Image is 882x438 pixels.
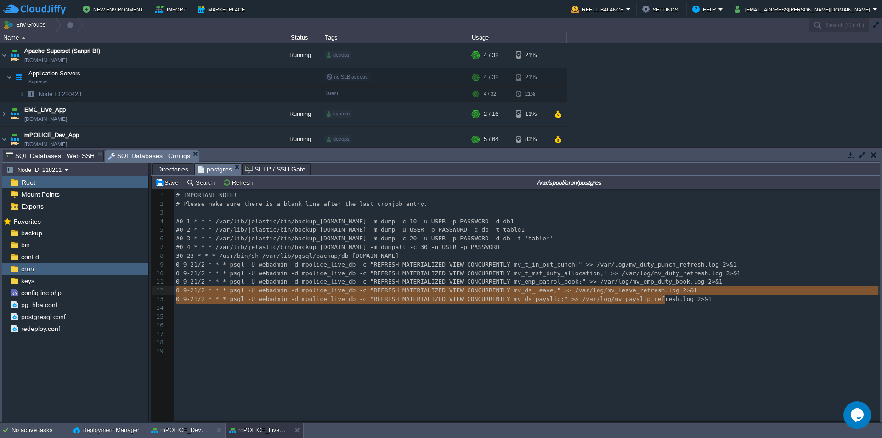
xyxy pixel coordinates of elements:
a: Exports [20,202,45,210]
a: mPOLICE_Dev_App [24,131,79,140]
span: #0 4 * * * /var/lib/jelastic/bin/backup_[DOMAIN_NAME] -m dumpall -c 30 -u USER -p PASSWORD [176,244,499,250]
span: SFTP / SSH Gate [245,164,305,175]
div: 8 [152,252,166,261]
span: Directories [157,164,188,175]
a: [DOMAIN_NAME] [24,114,67,124]
span: #0 2 * * * /var/lib/jelastic/bin/backup_[DOMAIN_NAME] -m dump -u USER -p PASSWORD -d db -t table1 [176,226,525,233]
img: AMDAwAAAACH5BAEAAAAALAAAAAABAAEAAAICRAEAOw== [0,127,8,152]
span: 30 23 * * * /usr/bin/sh /var/lib/pgsql/backup/db_[DOMAIN_NAME] [176,252,399,259]
a: [DOMAIN_NAME] [24,56,67,65]
div: system [325,110,351,118]
button: New Environment [83,4,146,15]
div: 19 [152,347,166,356]
div: Running [276,43,322,68]
span: no SLB access [326,74,368,80]
button: Search [187,178,217,187]
button: Settings [642,4,681,15]
div: 12 [152,286,166,295]
span: cron [19,265,35,273]
span: 0 9-21/2 * * * psql -U webadmin -d mpolice_live_db -c "REFRESH MATERIALIZED VIEW CONCURRENTLY mv_... [176,278,723,285]
div: Running [276,127,322,152]
div: 83% [516,127,546,152]
div: Name [1,32,276,43]
button: [EMAIL_ADDRESS][PERSON_NAME][DOMAIN_NAME] [735,4,873,15]
div: devops [325,51,351,59]
div: No active tasks [11,423,69,438]
img: AMDAwAAAACH5BAEAAAAALAAAAAABAAEAAAICRAEAOw== [0,43,8,68]
div: Running [276,102,322,126]
div: 1 [152,191,166,200]
div: 11 [152,278,166,286]
div: 7 [152,243,166,252]
img: AMDAwAAAACH5BAEAAAAALAAAAAABAAEAAAICRAEAOw== [8,43,21,68]
div: 4 [152,217,166,226]
button: mPOLICE_Live_DB [229,426,287,435]
div: 21% [516,87,546,101]
div: Status [277,32,322,43]
a: conf.d [19,253,40,261]
div: 4 / 32 [484,43,498,68]
img: AMDAwAAAACH5BAEAAAAALAAAAAABAAEAAAICRAEAOw== [19,87,25,101]
div: 5 [152,226,166,234]
button: mPOLICE_Dev_App [151,426,209,435]
img: AMDAwAAAACH5BAEAAAAALAAAAAABAAEAAAICRAEAOw== [12,68,25,86]
span: #0 3 * * * /var/lib/jelastic/bin/backup_[DOMAIN_NAME] -m dump -c 20 -u USER -p PASSWORD -d db -t ... [176,235,554,242]
button: Deployment Manager [73,426,139,435]
div: 6 [152,234,166,243]
img: AMDAwAAAACH5BAEAAAAALAAAAAABAAEAAAICRAEAOw== [8,127,21,152]
a: Apache Superset (Sanpri BI) [24,46,100,56]
span: 0 9-21/2 * * * psql -U webadmin -d mpolice_live_db -c "REFRESH MATERIALIZED VIEW CONCURRENTLY mv_... [176,261,737,268]
span: Node ID: [39,91,62,97]
span: Favorites [12,217,42,226]
span: postgres [198,164,232,175]
a: bin [19,241,31,249]
a: keys [19,277,36,285]
div: 21% [516,68,546,86]
button: Env Groups [3,18,49,31]
a: Favorites [12,218,42,225]
a: Mount Points [20,190,61,199]
a: config.inc.php [19,289,63,297]
a: Application ServersSuperset [28,70,82,77]
div: 14 [152,304,166,313]
span: SQL Databases : Web SSH [6,150,95,161]
button: Save [155,178,181,187]
button: Help [692,4,718,15]
img: AMDAwAAAACH5BAEAAAAALAAAAAABAAEAAAICRAEAOw== [22,37,26,39]
div: 13 [152,295,166,304]
span: 0 9-21/2 * * * psql -U webadmin -d mpolice_live_db -c "REFRESH MATERIALIZED VIEW CONCURRENTLY mv_... [176,296,712,302]
div: Tags [322,32,469,43]
span: latest [326,91,338,96]
span: 0 9-21/2 * * * psql -U webadmin -d mpolice_live_db -c "REFRESH MATERIALIZED VIEW CONCURRENTLY mv_... [176,287,697,294]
img: AMDAwAAAACH5BAEAAAAALAAAAAABAAEAAAICRAEAOw== [25,87,38,101]
div: 3 [152,209,166,217]
span: Superset [28,79,48,85]
div: 4 / 32 [484,87,496,101]
div: devops [325,135,351,143]
a: Root [20,178,37,187]
span: pg_hba.conf [19,301,59,309]
img: AMDAwAAAACH5BAEAAAAALAAAAAABAAEAAAICRAEAOw== [8,102,21,126]
a: Node ID:220423 [38,90,83,98]
span: # IMPORTANT NOTE! [176,192,237,199]
button: Marketplace [198,4,248,15]
a: EMC_Live_App [24,105,66,114]
a: [DOMAIN_NAME] [24,140,67,149]
span: Application Servers [28,69,82,77]
span: postgresql.conf [19,313,67,321]
button: Refresh [223,178,255,187]
img: AMDAwAAAACH5BAEAAAAALAAAAAABAAEAAAICRAEAOw== [6,68,12,86]
span: 220423 [38,90,83,98]
li: /var/spool/cron/postgres [194,163,241,175]
iframe: chat widget [843,401,873,429]
div: 5 / 64 [484,127,498,152]
div: Usage [469,32,566,43]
